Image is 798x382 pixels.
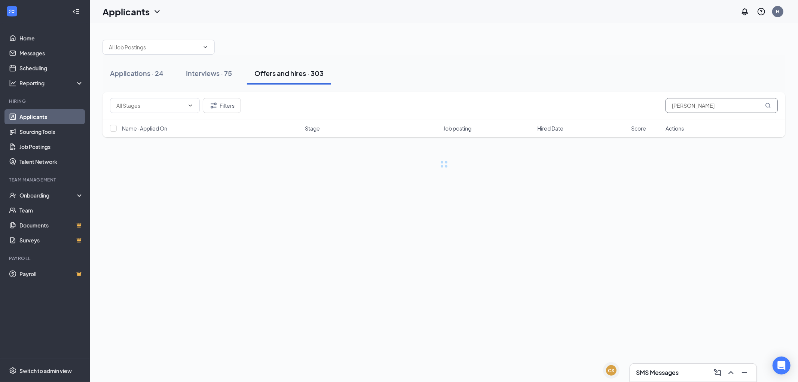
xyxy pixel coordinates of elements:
[9,177,82,183] div: Team Management
[305,125,320,132] span: Stage
[740,368,749,377] svg: Minimize
[727,368,736,377] svg: ChevronUp
[19,154,83,169] a: Talent Network
[739,367,750,379] button: Minimize
[8,7,16,15] svg: WorkstreamLogo
[765,103,771,109] svg: MagnifyingGlass
[254,68,324,78] div: Offers and hires · 303
[636,369,679,377] h3: SMS Messages
[9,192,16,199] svg: UserCheck
[608,367,615,374] div: CS
[537,125,563,132] span: Hired Date
[19,109,83,124] a: Applicants
[116,101,184,110] input: All Stages
[19,233,83,248] a: SurveysCrown
[9,255,82,262] div: Payroll
[19,79,84,87] div: Reporting
[776,8,780,15] div: H
[725,367,737,379] button: ChevronUp
[773,357,791,375] div: Open Intercom Messenger
[712,367,724,379] button: ComposeMessage
[713,368,722,377] svg: ComposeMessage
[9,98,82,104] div: Hiring
[9,367,16,375] svg: Settings
[19,192,77,199] div: Onboarding
[631,125,646,132] span: Score
[19,31,83,46] a: Home
[740,7,749,16] svg: Notifications
[209,101,218,110] svg: Filter
[103,5,150,18] h1: Applicants
[444,125,472,132] span: Job posting
[666,125,684,132] span: Actions
[19,61,83,76] a: Scheduling
[19,266,83,281] a: PayrollCrown
[153,7,162,16] svg: ChevronDown
[122,125,167,132] span: Name · Applied On
[72,8,80,15] svg: Collapse
[19,367,72,375] div: Switch to admin view
[19,203,83,218] a: Team
[19,139,83,154] a: Job Postings
[9,79,16,87] svg: Analysis
[202,44,208,50] svg: ChevronDown
[187,103,193,109] svg: ChevronDown
[110,68,163,78] div: Applications · 24
[19,46,83,61] a: Messages
[109,43,199,51] input: All Job Postings
[186,68,232,78] div: Interviews · 75
[203,98,241,113] button: Filter Filters
[19,218,83,233] a: DocumentsCrown
[666,98,778,113] input: Search in offers and hires
[19,124,83,139] a: Sourcing Tools
[757,7,766,16] svg: QuestionInfo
